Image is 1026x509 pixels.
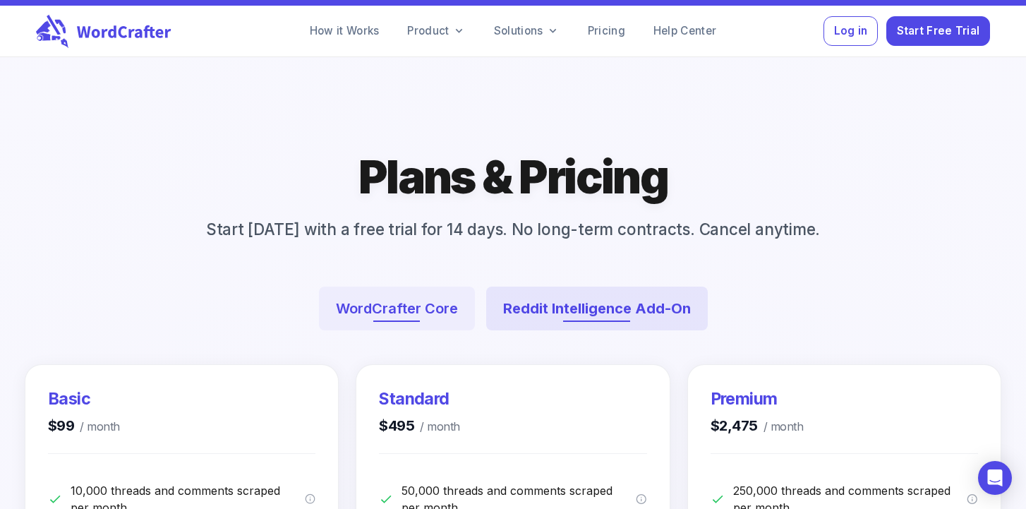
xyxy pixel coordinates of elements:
[577,17,636,45] a: Pricing
[396,17,476,45] a: Product
[711,388,803,410] h3: Premium
[978,461,1012,495] div: Open Intercom Messenger
[358,148,668,206] h1: Plans & Pricing
[636,493,647,505] svg: Maximum number of Reddit threads and comments we scrape monthly from your selected subreddits, an...
[379,388,459,410] h3: Standard
[483,17,571,45] a: Solutions
[305,493,316,505] svg: Maximum number of Reddit threads and comments we scrape monthly from your selected subreddits, an...
[183,217,843,241] p: Start [DATE] with a free trial for 14 days. No long-term contracts. Cancel anytime.
[897,22,980,41] span: Start Free Trial
[758,417,803,436] span: / month
[319,287,475,330] button: WordCrafter Core
[414,417,459,436] span: / month
[886,16,990,47] button: Start Free Trial
[48,416,120,436] h4: $99
[379,416,459,436] h4: $495
[967,493,978,505] svg: Maximum number of Reddit threads and comments we scrape monthly from your selected subreddits, an...
[711,416,803,436] h4: $2,475
[74,417,119,436] span: / month
[834,22,868,41] span: Log in
[823,16,878,47] button: Log in
[48,388,120,410] h3: Basic
[642,17,728,45] a: Help Center
[298,17,391,45] a: How it Works
[486,287,708,330] button: Reddit Intelligence Add-On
